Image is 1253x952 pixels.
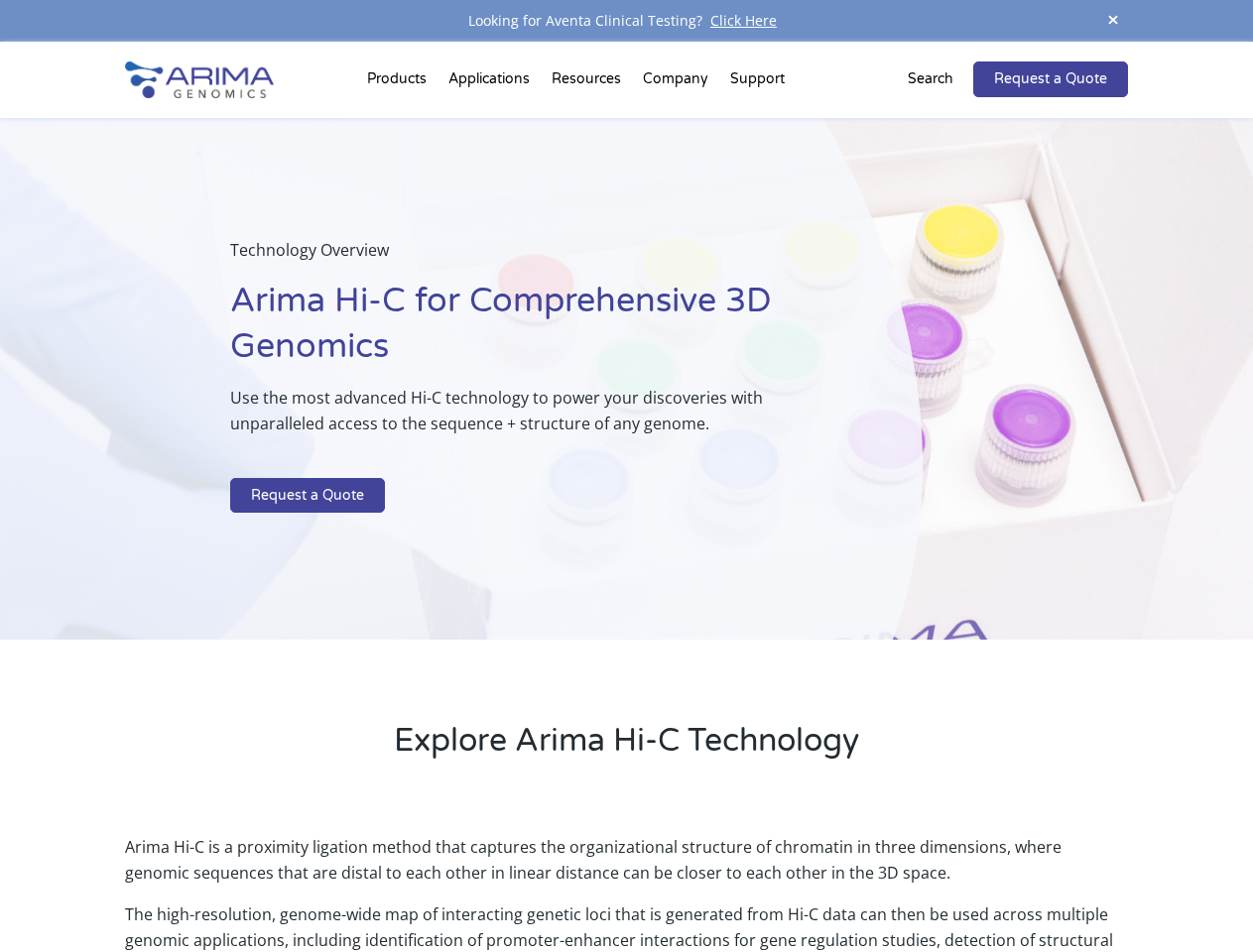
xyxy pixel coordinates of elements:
div: Looking for Aventa Clinical Testing? [125,8,1127,34]
h2: Explore Arima Hi-C Technology [125,719,1127,778]
a: Request a Quote [230,478,385,514]
a: Click Here [702,11,785,30]
img: Arima-Genomics-logo [125,61,274,98]
a: Request a Quote [973,61,1128,97]
p: Arima Hi-C is a proximity ligation method that captures the organizational structure of chromatin... [125,834,1127,901]
p: Technology Overview [230,237,822,279]
h1: Arima Hi-C for Comprehensive 3D Genomics [230,279,822,385]
p: Use the most advanced Hi-C technology to power your discoveries with unparalleled access to the s... [230,385,822,452]
p: Search [908,66,953,92]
